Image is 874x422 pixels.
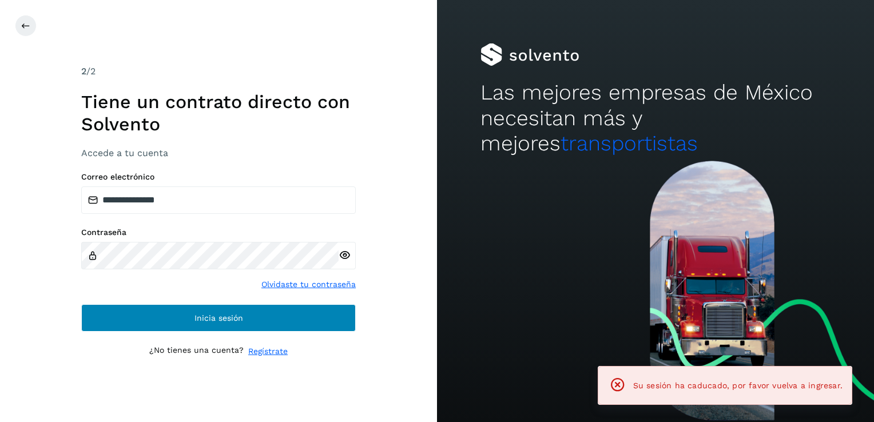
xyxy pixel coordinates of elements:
span: transportistas [561,131,698,156]
h2: Las mejores empresas de México necesitan más y mejores [480,80,830,156]
div: /2 [81,65,356,78]
h3: Accede a tu cuenta [81,148,356,158]
span: Su sesión ha caducado, por favor vuelva a ingresar. [633,381,843,390]
span: Inicia sesión [194,314,243,322]
span: 2 [81,66,86,77]
h1: Tiene un contrato directo con Solvento [81,91,356,135]
a: Olvidaste tu contraseña [261,278,356,290]
button: Inicia sesión [81,304,356,332]
label: Correo electrónico [81,172,356,182]
label: Contraseña [81,228,356,237]
p: ¿No tienes una cuenta? [149,345,244,357]
a: Regístrate [248,345,288,357]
